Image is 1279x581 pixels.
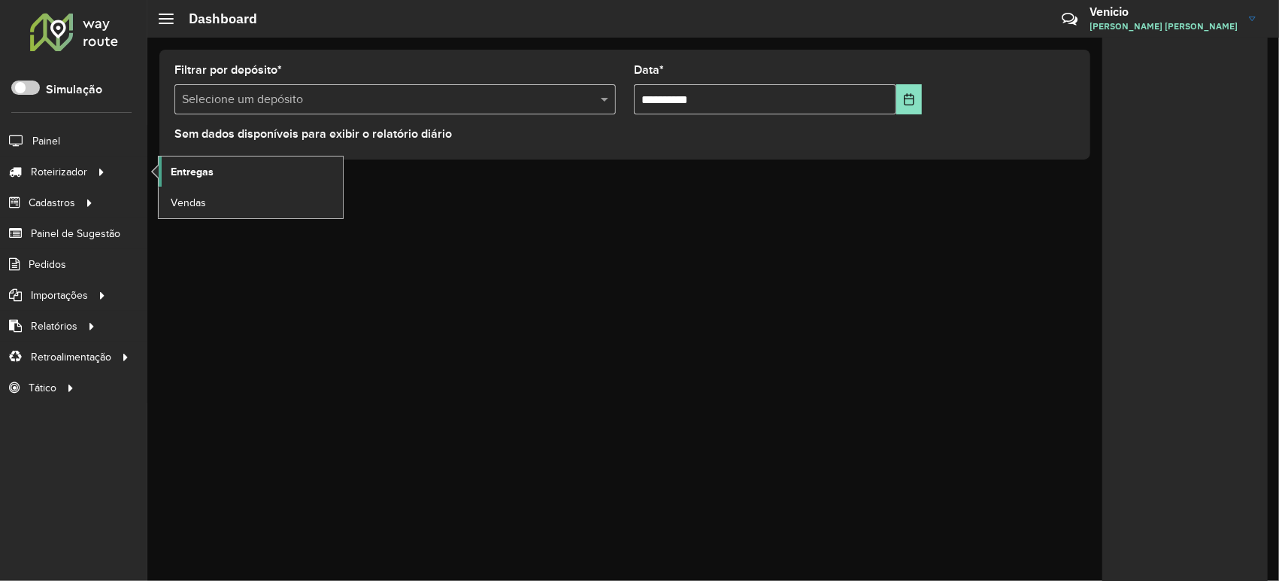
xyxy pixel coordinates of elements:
[174,11,257,27] h2: Dashboard
[31,349,111,365] span: Retroalimentação
[32,133,60,149] span: Painel
[31,164,87,180] span: Roteirizador
[1090,20,1238,33] span: [PERSON_NAME] [PERSON_NAME]
[29,195,75,211] span: Cadastros
[31,318,77,334] span: Relatórios
[31,287,88,303] span: Importações
[634,61,664,79] label: Data
[174,125,452,143] label: Sem dados disponíveis para exibir o relatório diário
[171,195,206,211] span: Vendas
[1053,3,1086,35] a: Contato Rápido
[46,81,102,99] label: Simulação
[159,187,343,217] a: Vendas
[31,226,120,242] span: Painel de Sugestão
[171,164,214,180] span: Entregas
[896,84,922,114] button: Choose Date
[159,157,343,187] a: Entregas
[29,257,66,272] span: Pedidos
[1090,5,1238,19] h3: Venicio
[174,61,282,79] label: Filtrar por depósito
[29,380,56,396] span: Tático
